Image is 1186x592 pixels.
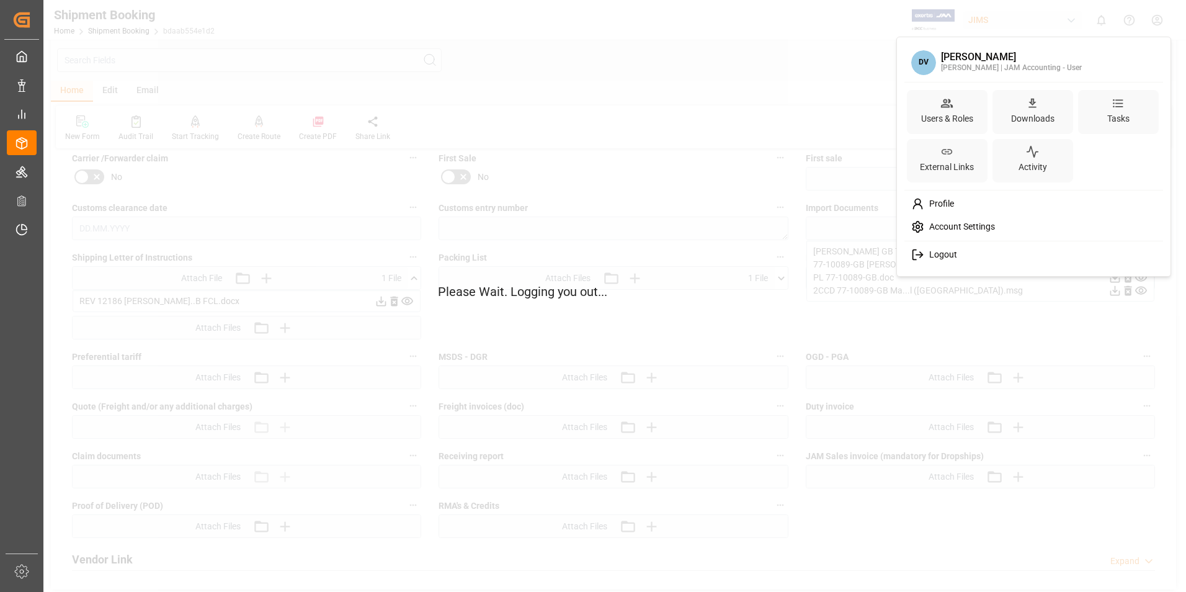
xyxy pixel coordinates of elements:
[917,158,976,176] div: External Links
[438,282,748,301] p: Please Wait. Logging you out...
[941,63,1082,74] div: [PERSON_NAME] | JAM Accounting - User
[911,50,936,75] span: DV
[941,52,1082,63] div: [PERSON_NAME]
[924,199,954,210] span: Profile
[1105,110,1132,128] div: Tasks
[919,110,976,128] div: Users & Roles
[924,222,995,233] span: Account Settings
[1009,110,1057,128] div: Downloads
[1016,158,1050,176] div: Activity
[924,249,957,261] span: Logout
